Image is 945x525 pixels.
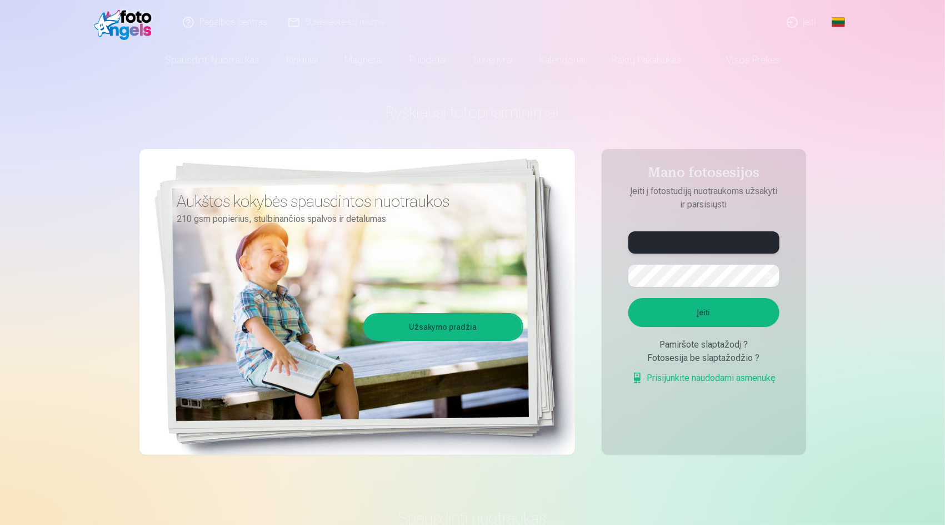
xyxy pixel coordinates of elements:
h1: Ryškiausi fotoprisiminimai [139,102,806,122]
h3: Aukštos kokybės spausdintos nuotraukos [177,191,515,211]
a: Kalendoriai [526,44,598,76]
div: Fotosesija be slaptažodžio ? [628,351,779,365]
p: 210 gsm popierius, stulbinančios spalvos ir detalumas [177,211,515,227]
a: Užsakymo pradžia [365,315,522,339]
a: Suvenyrai [459,44,526,76]
a: Puodeliai [396,44,459,76]
p: Įeiti į fotostudiją nuotraukoms užsakyti ir parsisiųsti [617,185,791,211]
a: Magnetai [331,44,396,76]
a: Raktų pakabukas [598,44,695,76]
img: /fa2 [94,4,158,40]
a: Visos prekės [695,44,793,76]
a: Spausdinti nuotraukas [152,44,273,76]
a: Rinkiniai [273,44,331,76]
button: Įeiti [628,298,779,327]
h4: Mano fotosesijos [617,165,791,185]
div: Pamiršote slaptažodį ? [628,338,779,351]
a: Prisijunkite naudodami asmenukę [632,372,776,385]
